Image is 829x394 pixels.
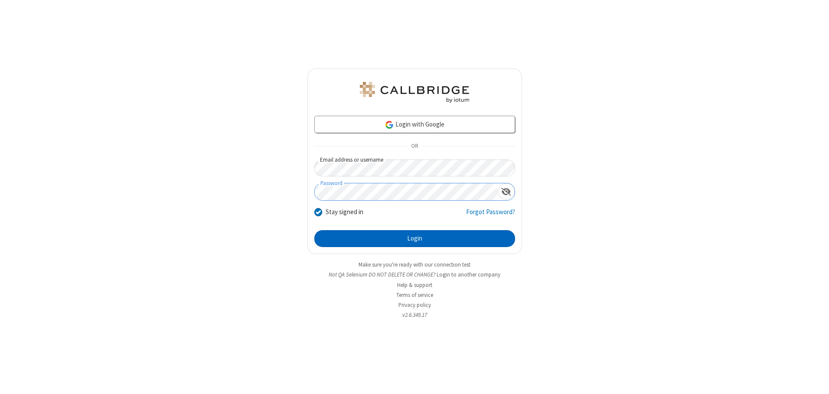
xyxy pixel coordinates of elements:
div: Show password [498,183,515,199]
a: Help & support [397,281,432,289]
input: Password [315,183,498,200]
li: v2.6.349.17 [307,311,522,319]
a: Privacy policy [398,301,431,309]
img: google-icon.png [385,120,394,130]
button: Login [314,230,515,247]
a: Make sure you're ready with our connection test [359,261,470,268]
img: QA Selenium DO NOT DELETE OR CHANGE [358,82,471,103]
a: Login with Google [314,116,515,133]
span: OR [408,140,421,153]
button: Login to another company [437,270,500,279]
li: Not QA Selenium DO NOT DELETE OR CHANGE? [307,270,522,279]
a: Terms of service [396,291,433,299]
input: Email address or username [314,160,515,176]
label: Stay signed in [326,207,363,217]
a: Forgot Password? [466,207,515,224]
